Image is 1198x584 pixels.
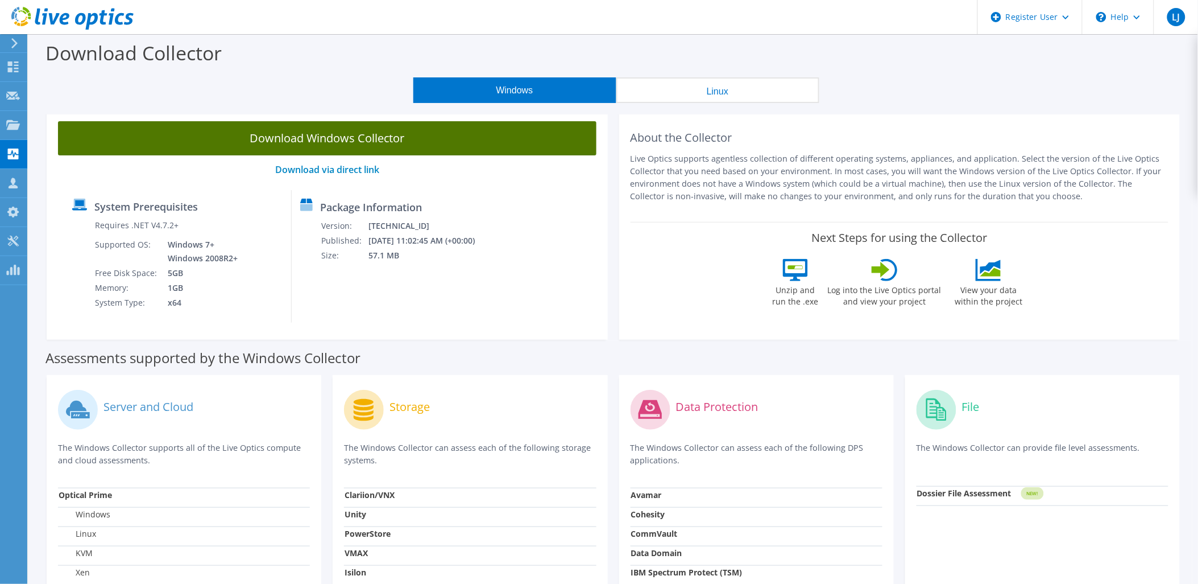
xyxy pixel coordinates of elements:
strong: Unity [345,509,366,520]
p: Live Optics supports agentless collection of different operating systems, appliances, and applica... [631,153,1169,203]
td: Size: [321,248,368,263]
p: The Windows Collector can assess each of the following DPS applications. [631,442,882,467]
label: Xen [59,567,90,578]
label: KVM [59,548,93,559]
button: Linux [616,77,819,103]
strong: Data Domain [631,548,682,558]
td: Supported OS: [94,237,159,266]
label: Download Collector [45,40,222,66]
label: Package Information [320,201,422,213]
td: Free Disk Space: [94,266,159,281]
td: [DATE] 11:02:45 AM (+00:00) [368,233,490,248]
a: Download via direct link [275,163,379,176]
strong: CommVault [631,528,678,539]
strong: VMAX [345,548,368,558]
span: LJ [1167,8,1185,26]
p: The Windows Collector can assess each of the following storage systems. [344,442,596,467]
td: [TECHNICAL_ID] [368,219,490,233]
label: Requires .NET V4.7.2+ [95,220,179,231]
strong: Clariion/VNX [345,490,395,500]
a: Download Windows Collector [58,121,596,155]
strong: Dossier File Assessment [917,488,1012,499]
label: Linux [59,528,96,540]
label: Next Steps for using the Collector [811,231,987,245]
strong: Isilon [345,567,366,578]
label: View your data within the project [948,281,1030,307]
td: Windows 7+ Windows 2008R2+ [159,237,240,266]
td: 57.1 MB [368,248,490,263]
td: 1GB [159,281,240,295]
label: Data Protection [676,401,758,413]
td: Published: [321,233,368,248]
strong: Optical Prime [59,490,112,500]
td: Memory: [94,281,159,295]
td: 5GB [159,266,240,281]
label: Assessments supported by the Windows Collector [45,352,360,364]
p: The Windows Collector supports all of the Live Optics compute and cloud assessments. [58,442,310,467]
td: x64 [159,295,240,310]
label: Server and Cloud [103,401,193,413]
tspan: NEW! [1026,491,1038,497]
svg: \n [1096,12,1106,22]
td: Version: [321,219,368,233]
label: Log into the Live Optics portal and view your project [827,281,942,307]
label: System Prerequisites [94,201,198,212]
td: System Type: [94,295,159,310]
label: File [962,401,980,413]
p: The Windows Collector can provide file level assessments. [917,442,1168,465]
label: Storage [389,401,430,413]
button: Windows [413,77,616,103]
label: Unzip and run the .exe [769,281,822,307]
strong: Avamar [631,490,662,500]
strong: Cohesity [631,509,665,520]
label: Windows [59,509,110,520]
strong: IBM Spectrum Protect (TSM) [631,567,743,578]
h2: About the Collector [631,131,1169,145]
strong: PowerStore [345,528,391,539]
